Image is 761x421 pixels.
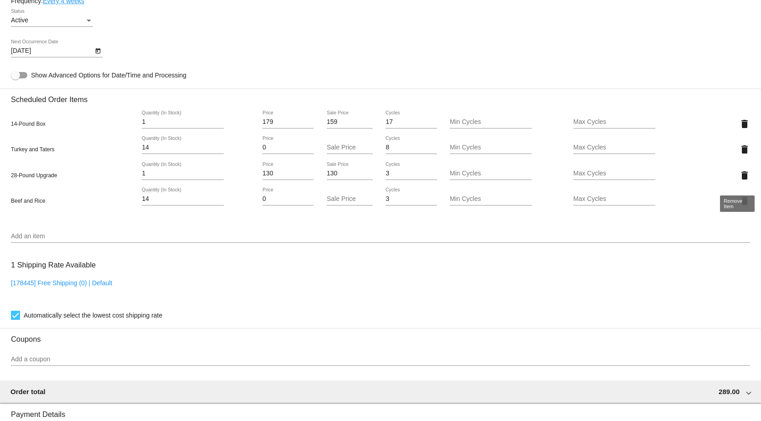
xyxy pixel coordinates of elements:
mat-icon: delete [739,118,750,129]
span: Order total [10,388,46,395]
input: Quantity (In Stock) [142,195,224,203]
input: Next Occurrence Date [11,47,93,55]
span: Turkey and Taters [11,146,54,153]
input: Sale Price [327,118,373,126]
input: Min Cycles [450,144,532,151]
input: Max Cycles [573,195,655,203]
input: Quantity (In Stock) [142,170,224,177]
input: Sale Price [327,195,373,203]
span: 14-Pound Box [11,121,46,127]
input: Price [262,144,314,151]
input: Quantity (In Stock) [142,118,224,126]
span: Automatically select the lowest cost shipping rate [24,310,162,321]
input: Cycles [386,118,437,126]
h3: Coupons [11,328,750,344]
span: 28-Pound Upgrade [11,172,57,179]
h3: Scheduled Order Items [11,88,750,104]
mat-icon: delete [739,195,750,206]
input: Max Cycles [573,144,655,151]
input: Cycles [386,195,437,203]
h3: 1 Shipping Rate Available [11,255,96,275]
button: Open calendar [93,46,103,55]
input: Cycles [386,144,437,151]
h3: Payment Details [11,403,750,419]
input: Cycles [386,170,437,177]
input: Min Cycles [450,118,532,126]
input: Quantity (In Stock) [142,144,224,151]
input: Price [262,195,314,203]
mat-select: Status [11,17,93,24]
span: 289.00 [719,388,740,395]
a: [178445] Free Shipping (0) | Default [11,279,112,287]
span: Active [11,16,28,24]
input: Add an item [11,233,750,240]
input: Sale Price [327,170,373,177]
input: Add a coupon [11,356,750,363]
mat-icon: delete [739,170,750,181]
mat-icon: delete [739,144,750,155]
input: Max Cycles [573,170,655,177]
input: Price [262,118,314,126]
input: Min Cycles [450,170,532,177]
input: Price [262,170,314,177]
input: Max Cycles [573,118,655,126]
input: Min Cycles [450,195,532,203]
input: Sale Price [327,144,373,151]
span: Beef and Rice [11,198,45,204]
span: Show Advanced Options for Date/Time and Processing [31,71,186,80]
